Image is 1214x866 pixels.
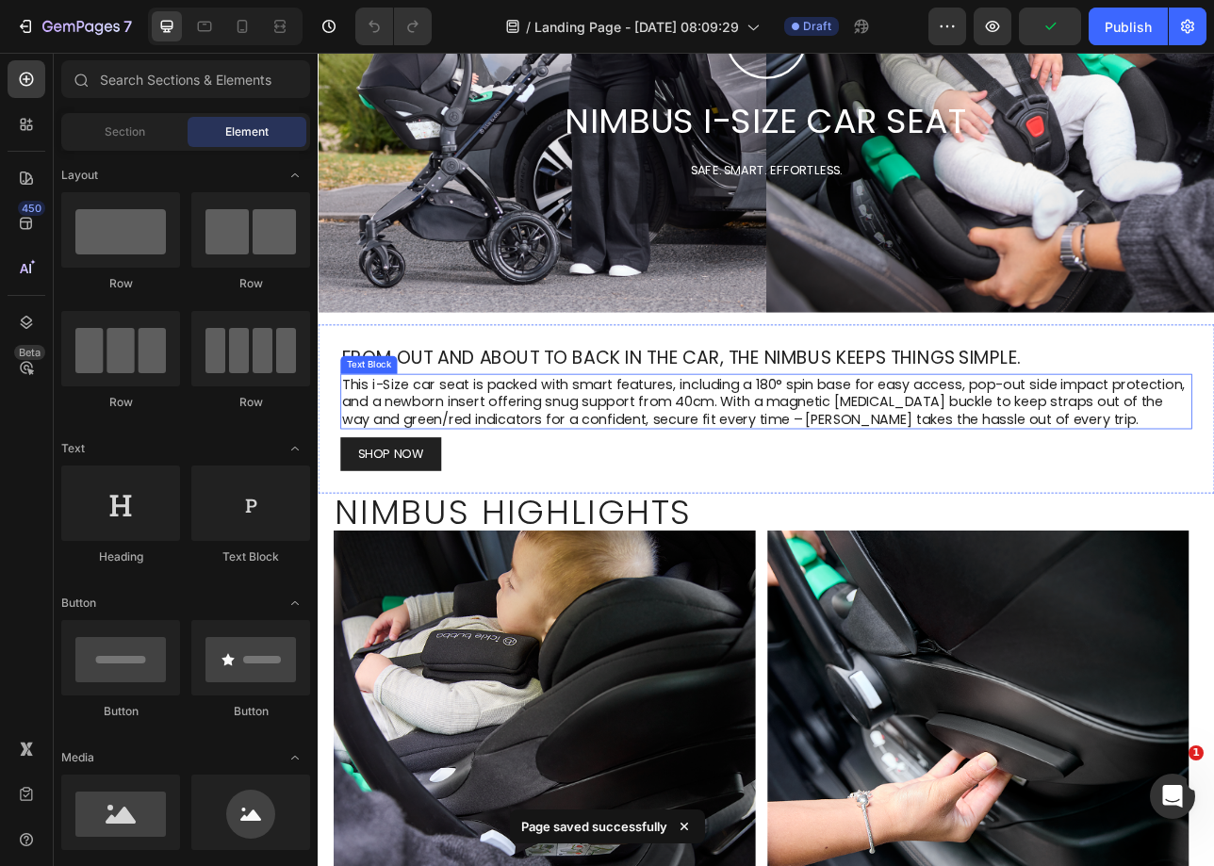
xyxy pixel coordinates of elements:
span: Media [61,749,94,766]
h2: Nimbus Highlights [19,556,1112,603]
div: Publish [1105,17,1152,37]
span: Toggle open [280,433,310,464]
p: 7 [123,15,132,38]
span: / [526,17,531,37]
div: Row [191,394,310,411]
span: 1 [1189,745,1204,760]
div: Button [191,703,310,720]
span: Landing Page - [DATE] 08:09:29 [534,17,739,37]
span: Layout [61,167,98,184]
span: Toggle open [280,160,310,190]
div: Text Block [32,385,96,402]
button: 7 [8,8,140,45]
input: Search Sections & Elements [61,60,310,98]
div: Button [61,703,180,720]
span: Text [61,440,85,457]
div: Undo/Redo [355,8,432,45]
div: Row [61,275,180,292]
iframe: Intercom live chat [1150,774,1195,819]
div: Row [61,394,180,411]
h2: From out and about to back in the car, the Nimbus keeps things simple. [28,371,1103,398]
p: Safe. Smart. Effortless. [17,139,1114,159]
div: Text Block [191,548,310,565]
h2: Nimbus i-Size car seat [15,62,1116,109]
span: Button [61,595,96,612]
span: Toggle open [280,743,310,773]
p: This i-Size car seat is packed with smart features, including a 180° spin base for easy access, p... [30,407,1101,473]
div: Beta [14,345,45,360]
span: Draft [803,18,831,35]
span: Element [225,123,269,140]
div: 450 [18,201,45,216]
p: Page saved successfully [521,817,667,836]
span: Toggle open [280,588,310,618]
p: SHOP NOW [51,497,133,516]
button: Publish [1089,8,1168,45]
iframe: Design area [318,53,1214,866]
span: Section [105,123,145,140]
div: Heading [61,548,180,565]
div: Row [191,275,310,292]
button: <p>SHOP NOW</p> [28,485,156,528]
